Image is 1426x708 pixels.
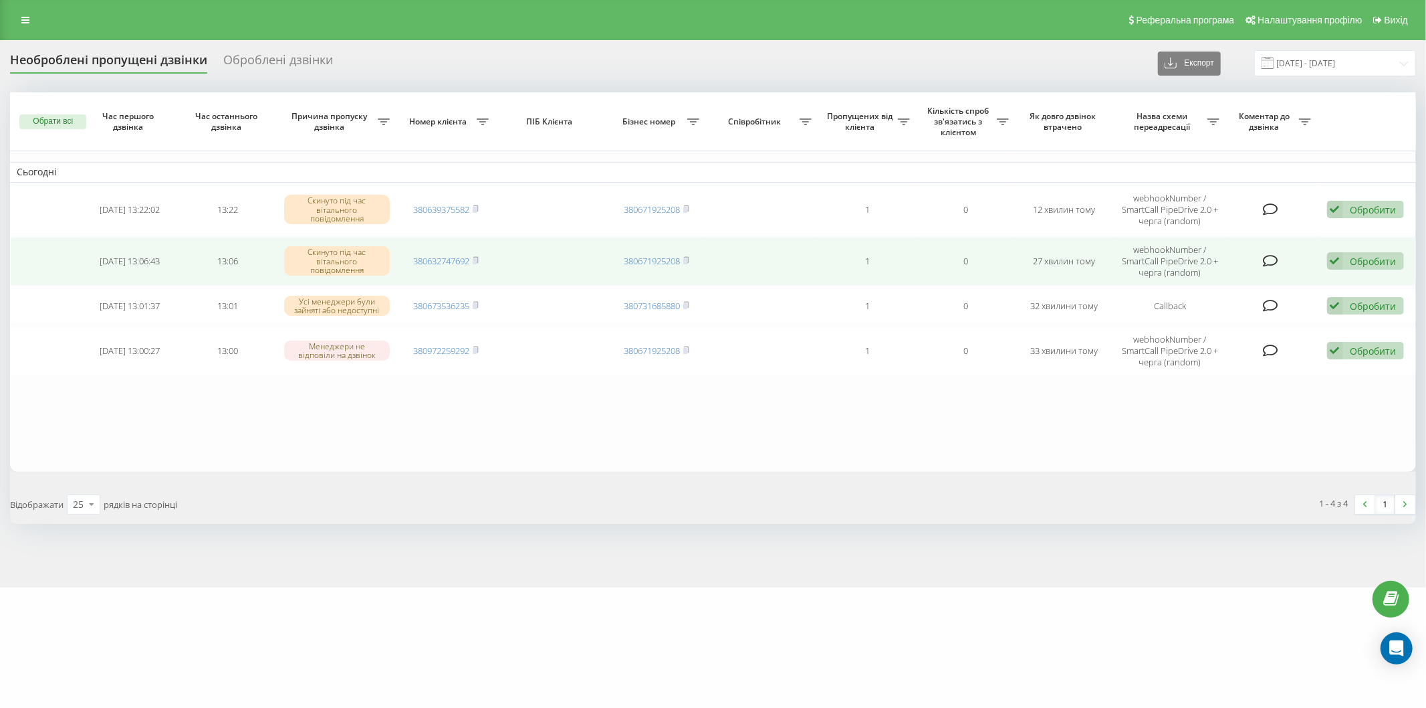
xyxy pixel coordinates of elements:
div: Обробити [1350,255,1397,268]
td: 13:22 [179,185,277,234]
span: Як довго дзвінок втрачено [1026,111,1102,132]
td: 1 [818,237,917,286]
td: 0 [917,237,1015,286]
td: [DATE] 13:01:37 [80,288,179,324]
td: 33 хвилини тому [1016,327,1114,375]
span: Назва схеми переадресації [1120,111,1207,132]
td: 13:01 [179,288,277,324]
td: Сьогодні [10,162,1416,182]
button: Експорт [1158,52,1221,76]
span: Кількість спроб зв'язатись з клієнтом [923,106,996,137]
span: Причина пропуску дзвінка [284,111,378,132]
span: Час останнього дзвінка [190,111,266,132]
div: Обробити [1350,203,1397,216]
td: [DATE] 13:22:02 [80,185,179,234]
span: Бізнес номер [614,116,687,127]
div: Скинуто під час вітального повідомлення [284,246,390,276]
span: Співробітник [713,116,800,127]
span: Коментар до дзвінка [1233,111,1299,132]
div: 25 [73,498,84,511]
div: Усі менеджери були зайняті або недоступні [284,296,390,316]
td: [DATE] 13:06:43 [80,237,179,286]
button: Обрати всі [19,114,86,129]
a: 380671925208 [624,203,680,215]
td: 27 хвилин тому [1016,237,1114,286]
td: 0 [917,327,1015,375]
span: Налаштування профілю [1258,15,1362,25]
a: 380972259292 [413,345,469,357]
span: Реферальна програма [1137,15,1235,25]
span: Номер клієнта [403,116,476,127]
td: 32 хвилини тому [1016,288,1114,324]
a: 380632747692 [413,255,469,267]
span: Відображати [10,499,64,511]
td: webhookNumber / SmartCall PipeDrive 2.0 + черга (random) [1114,327,1226,375]
a: 380671925208 [624,345,680,357]
td: 1 [818,288,917,324]
span: ПІБ Клієнта [507,116,596,127]
span: рядків на сторінці [104,499,177,511]
div: Оброблені дзвінки [223,53,333,74]
td: webhookNumber / SmartCall PipeDrive 2.0 + черга (random) [1114,185,1226,234]
a: 380731685880 [624,300,680,312]
td: 12 хвилин тому [1016,185,1114,234]
td: 1 [818,327,917,375]
div: Менеджери не відповіли на дзвінок [284,341,390,361]
a: 380673536235 [413,300,469,312]
td: 13:06 [179,237,277,286]
td: 0 [917,185,1015,234]
a: 380671925208 [624,255,680,267]
div: Open Intercom Messenger [1381,632,1413,665]
div: 1 - 4 з 4 [1320,497,1348,510]
td: webhookNumber / SmartCall PipeDrive 2.0 + черга (random) [1114,237,1226,286]
td: 0 [917,288,1015,324]
a: 380639375582 [413,203,469,215]
div: Необроблені пропущені дзвінки [10,53,207,74]
span: Час першого дзвінка [92,111,168,132]
td: Callback [1114,288,1226,324]
div: Обробити [1350,300,1397,313]
div: Обробити [1350,345,1397,357]
a: 1 [1375,495,1395,514]
span: Вихід [1385,15,1408,25]
td: [DATE] 13:00:27 [80,327,179,375]
div: Скинуто під час вітального повідомлення [284,195,390,224]
td: 1 [818,185,917,234]
span: Пропущених від клієнта [825,111,898,132]
td: 13:00 [179,327,277,375]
